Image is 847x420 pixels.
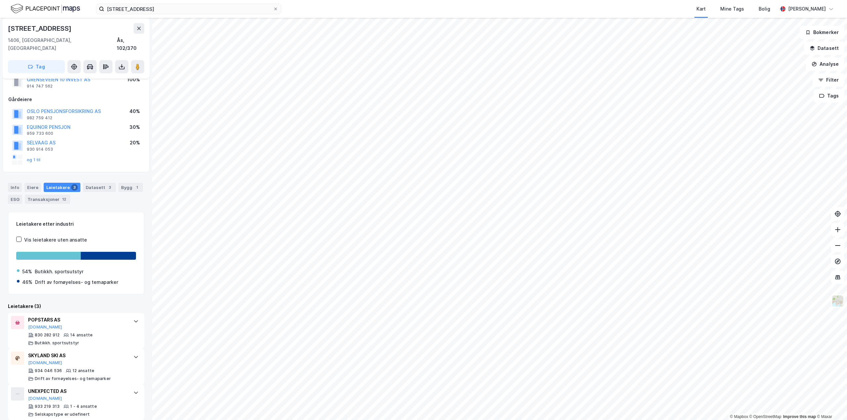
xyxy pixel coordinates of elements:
[813,73,844,87] button: Filter
[35,332,60,338] div: 830 282 912
[8,95,144,103] div: Gårdeiere
[35,412,90,417] div: Selskapstype er udefinert
[35,368,62,373] div: 934 046 536
[28,396,62,401] button: [DOMAIN_NAME]
[35,278,118,286] div: Drift av fornøyelses- og temaparker
[25,195,70,204] div: Transaksjoner
[814,89,844,102] button: Tags
[720,5,744,13] div: Mine Tags
[806,57,844,71] button: Analyse
[749,414,781,419] a: OpenStreetMap
[35,404,60,409] div: 933 219 313
[27,115,52,121] div: 982 759 412
[70,404,97,409] div: 1 - 4 ansatte
[129,107,140,115] div: 40%
[28,352,127,360] div: SKYLAND SKI AS
[11,3,80,15] img: logo.f888ab2527a4732fd821a326f86c7f29.svg
[127,76,140,84] div: 100%
[783,414,816,419] a: Improve this map
[130,139,140,147] div: 20%
[35,268,83,276] div: Butikkh. sportsutstyr
[83,183,116,192] div: Datasett
[814,388,847,420] div: Kontrollprogram for chat
[24,183,41,192] div: Eiere
[8,36,117,52] div: 1406, [GEOGRAPHIC_DATA], [GEOGRAPHIC_DATA]
[104,4,273,14] input: Søk på adresse, matrikkel, gårdeiere, leietakere eller personer
[788,5,826,13] div: [PERSON_NAME]
[28,387,127,395] div: UNEXPECTED AS
[27,131,53,136] div: 959 733 600
[814,388,847,420] iframe: Chat Widget
[759,5,770,13] div: Bolig
[71,184,78,191] div: 3
[107,184,113,191] div: 3
[804,42,844,55] button: Datasett
[8,195,22,204] div: ESG
[696,5,706,13] div: Kart
[27,147,53,152] div: 930 914 053
[831,295,844,307] img: Z
[70,332,93,338] div: 14 ansatte
[72,368,94,373] div: 12 ansatte
[27,84,53,89] div: 914 747 562
[8,23,73,34] div: [STREET_ADDRESS]
[800,26,844,39] button: Bokmerker
[117,36,144,52] div: Ås, 102/370
[35,340,79,346] div: Butikkh. sportsutstyr
[24,236,87,244] div: Vis leietakere uten ansatte
[44,183,80,192] div: Leietakere
[8,60,65,73] button: Tag
[35,376,111,381] div: Drift av fornøyelses- og temaparker
[28,316,127,324] div: POPSTARS AS
[134,184,140,191] div: 1
[8,183,22,192] div: Info
[730,414,748,419] a: Mapbox
[61,196,67,203] div: 12
[129,123,140,131] div: 30%
[118,183,143,192] div: Bygg
[22,268,32,276] div: 54%
[28,325,62,330] button: [DOMAIN_NAME]
[28,360,62,365] button: [DOMAIN_NAME]
[8,302,144,310] div: Leietakere (3)
[22,278,32,286] div: 46%
[16,220,136,228] div: Leietakere etter industri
